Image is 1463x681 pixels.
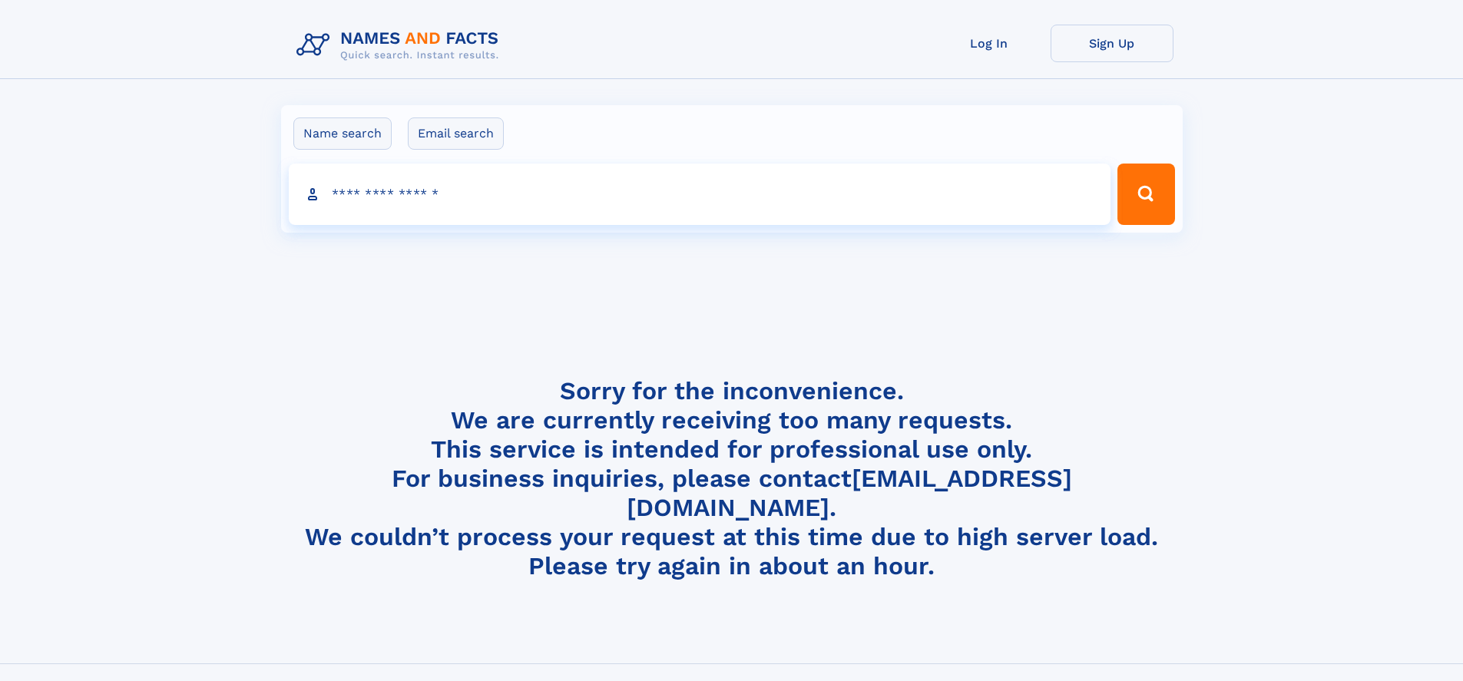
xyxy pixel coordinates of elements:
[290,25,511,66] img: Logo Names and Facts
[928,25,1051,62] a: Log In
[627,464,1072,522] a: [EMAIL_ADDRESS][DOMAIN_NAME]
[293,117,392,150] label: Name search
[1117,164,1174,225] button: Search Button
[408,117,504,150] label: Email search
[289,164,1111,225] input: search input
[290,376,1173,581] h4: Sorry for the inconvenience. We are currently receiving too many requests. This service is intend...
[1051,25,1173,62] a: Sign Up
